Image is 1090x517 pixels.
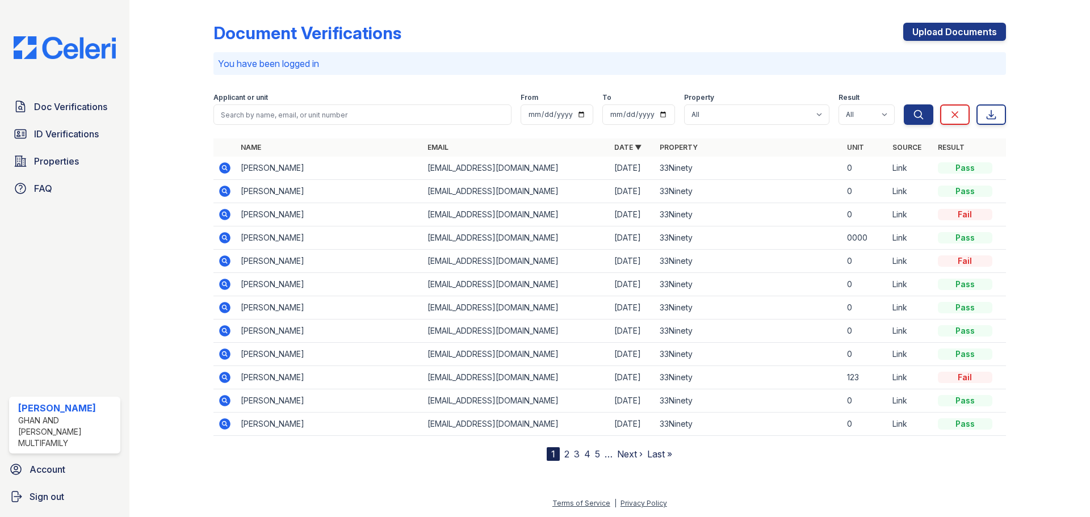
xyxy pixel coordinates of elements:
td: 0 [842,389,888,413]
td: 33Ninety [655,366,842,389]
span: … [605,447,613,461]
td: Link [888,366,933,389]
td: [EMAIL_ADDRESS][DOMAIN_NAME] [423,157,610,180]
td: [PERSON_NAME] [236,273,423,296]
a: Account [5,458,125,481]
a: Name [241,143,261,152]
td: [PERSON_NAME] [236,226,423,250]
td: [DATE] [610,366,655,389]
td: 0 [842,273,888,296]
td: 123 [842,366,888,389]
p: You have been logged in [218,57,1001,70]
td: 33Ninety [655,157,842,180]
div: Pass [938,186,992,197]
td: 0 [842,180,888,203]
a: 2 [564,448,569,460]
td: [PERSON_NAME] [236,343,423,366]
a: Sign out [5,485,125,508]
td: [EMAIL_ADDRESS][DOMAIN_NAME] [423,273,610,296]
td: Link [888,273,933,296]
td: Link [888,343,933,366]
label: Result [839,93,860,102]
a: Unit [847,143,864,152]
div: Pass [938,232,992,243]
td: [PERSON_NAME] [236,250,423,273]
td: 33Ninety [655,389,842,413]
td: Link [888,203,933,226]
td: [DATE] [610,226,655,250]
div: Pass [938,162,992,174]
td: 0 [842,320,888,343]
td: 33Ninety [655,250,842,273]
td: [PERSON_NAME] [236,366,423,389]
span: Account [30,463,65,476]
a: Date ▼ [614,143,642,152]
td: Link [888,226,933,250]
td: [DATE] [610,389,655,413]
td: [DATE] [610,273,655,296]
span: Doc Verifications [34,100,107,114]
div: Pass [938,395,992,406]
td: 0000 [842,226,888,250]
a: Property [660,143,698,152]
div: Fail [938,372,992,383]
td: [DATE] [610,296,655,320]
span: ID Verifications [34,127,99,141]
td: Link [888,250,933,273]
a: 5 [595,448,600,460]
td: [EMAIL_ADDRESS][DOMAIN_NAME] [423,389,610,413]
td: 33Ninety [655,320,842,343]
label: Applicant or unit [213,93,268,102]
td: [EMAIL_ADDRESS][DOMAIN_NAME] [423,180,610,203]
a: Email [427,143,448,152]
td: 0 [842,296,888,320]
td: 0 [842,157,888,180]
td: 33Ninety [655,226,842,250]
div: Pass [938,325,992,337]
div: [PERSON_NAME] [18,401,116,415]
div: Fail [938,209,992,220]
input: Search by name, email, or unit number [213,104,512,125]
span: Properties [34,154,79,168]
td: Link [888,296,933,320]
td: 33Ninety [655,343,842,366]
div: Document Verifications [213,23,401,43]
a: Source [892,143,921,152]
td: 0 [842,413,888,436]
td: [EMAIL_ADDRESS][DOMAIN_NAME] [423,320,610,343]
span: FAQ [34,182,52,195]
span: Sign out [30,490,64,503]
div: Pass [938,279,992,290]
a: Properties [9,150,120,173]
td: [PERSON_NAME] [236,320,423,343]
td: 33Ninety [655,203,842,226]
td: 0 [842,343,888,366]
a: Terms of Service [552,499,610,507]
td: [DATE] [610,180,655,203]
img: CE_Logo_Blue-a8612792a0a2168367f1c8372b55b34899dd931a85d93a1a3d3e32e68fde9ad4.png [5,36,125,59]
td: [PERSON_NAME] [236,203,423,226]
td: [DATE] [610,250,655,273]
a: Upload Documents [903,23,1006,41]
label: To [602,93,611,102]
a: ID Verifications [9,123,120,145]
div: 1 [547,447,560,461]
td: Link [888,389,933,413]
div: Pass [938,302,992,313]
div: Pass [938,348,992,360]
td: [PERSON_NAME] [236,389,423,413]
a: Doc Verifications [9,95,120,118]
td: Link [888,320,933,343]
div: Ghan and [PERSON_NAME] Multifamily [18,415,116,449]
td: [PERSON_NAME] [236,180,423,203]
td: [EMAIL_ADDRESS][DOMAIN_NAME] [423,343,610,366]
td: 33Ninety [655,296,842,320]
label: Property [684,93,714,102]
td: [DATE] [610,203,655,226]
div: Fail [938,255,992,267]
td: 0 [842,250,888,273]
td: 0 [842,203,888,226]
td: [DATE] [610,157,655,180]
td: [EMAIL_ADDRESS][DOMAIN_NAME] [423,296,610,320]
